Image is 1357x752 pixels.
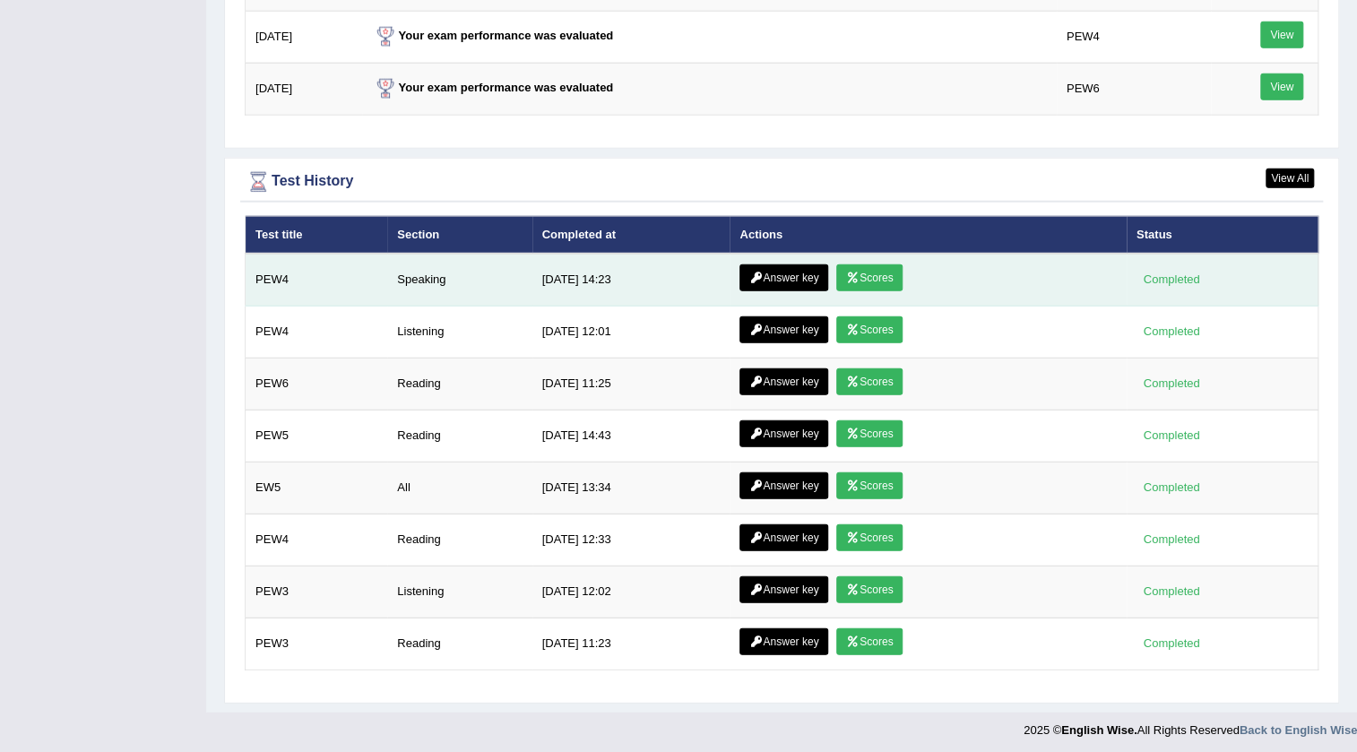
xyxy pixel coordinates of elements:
td: [DATE] 13:34 [532,462,730,514]
strong: Your exam performance was evaluated [372,29,614,42]
a: Back to English Wise [1240,723,1357,737]
a: Scores [836,628,903,655]
td: EW5 [246,462,388,514]
a: Answer key [739,264,828,291]
div: Completed [1137,531,1206,549]
a: Answer key [739,472,828,499]
td: [DATE] 12:01 [532,307,730,359]
a: Scores [836,576,903,603]
td: Reading [387,514,532,566]
td: [DATE] 11:25 [532,359,730,411]
td: [DATE] 12:02 [532,566,730,618]
a: Scores [836,316,903,343]
td: PEW4 [1057,11,1211,63]
div: Completed [1137,375,1206,393]
td: PEW3 [246,618,388,670]
a: Scores [836,524,903,551]
td: Reading [387,359,532,411]
td: [DATE] 14:43 [532,411,730,462]
td: [DATE] [246,11,362,63]
td: PEW4 [246,514,388,566]
td: Speaking [387,254,532,307]
a: Answer key [739,524,828,551]
td: All [387,462,532,514]
td: Reading [387,411,532,462]
div: Completed [1137,583,1206,601]
td: PEW4 [246,254,388,307]
td: Listening [387,566,532,618]
div: Test History [245,169,1318,195]
a: Answer key [739,420,828,447]
th: Completed at [532,216,730,254]
td: Reading [387,618,532,670]
a: Scores [836,264,903,291]
a: Scores [836,472,903,499]
div: Completed [1137,271,1206,290]
td: Listening [387,307,532,359]
a: Answer key [739,368,828,395]
td: PEW3 [246,566,388,618]
td: [DATE] 14:23 [532,254,730,307]
td: PEW5 [246,411,388,462]
th: Section [387,216,532,254]
strong: English Wise. [1061,723,1137,737]
a: Scores [836,368,903,395]
a: View All [1266,169,1314,188]
strong: Your exam performance was evaluated [372,81,614,94]
a: View [1260,22,1303,48]
a: Answer key [739,316,828,343]
td: [DATE] 12:33 [532,514,730,566]
div: Completed [1137,323,1206,341]
a: Answer key [739,628,828,655]
th: Status [1127,216,1318,254]
div: 2025 © All Rights Reserved [1024,713,1357,739]
th: Test title [246,216,388,254]
td: [DATE] [246,63,362,115]
a: Scores [836,420,903,447]
td: PEW6 [1057,63,1211,115]
div: Completed [1137,635,1206,653]
td: PEW6 [246,359,388,411]
td: [DATE] 11:23 [532,618,730,670]
a: View [1260,73,1303,100]
div: Completed [1137,427,1206,445]
div: Completed [1137,479,1206,497]
a: Answer key [739,576,828,603]
th: Actions [730,216,1126,254]
td: PEW4 [246,307,388,359]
